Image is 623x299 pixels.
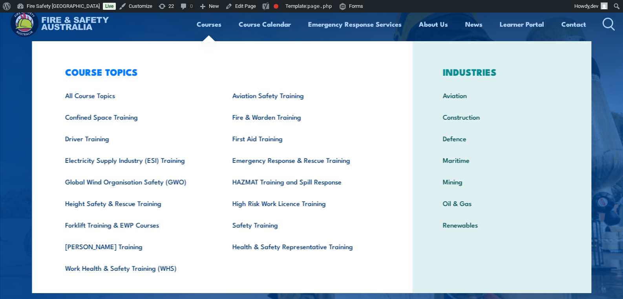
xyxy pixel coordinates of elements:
[220,149,388,171] a: Emergency Response & Rescue Training
[220,214,388,235] a: Safety Training
[53,106,220,128] a: Confined Space Training
[53,149,220,171] a: Electricity Supply Industry (ESI) Training
[220,128,388,149] a: First Aid Training
[53,257,220,279] a: Work Health & Safety Training (WHS)
[239,14,291,35] a: Course Calendar
[419,14,448,35] a: About Us
[53,66,388,77] h3: COURSE TOPICS
[465,14,482,35] a: News
[307,3,332,9] span: page.php
[431,84,573,106] a: Aviation
[561,14,586,35] a: Contact
[431,149,573,171] a: Maritime
[220,171,388,192] a: HAZMAT Training and Spill Response
[431,214,573,235] a: Renewables
[220,192,388,214] a: High Risk Work Licence Training
[431,171,573,192] a: Mining
[53,235,220,257] a: [PERSON_NAME] Training
[500,14,544,35] a: Learner Portal
[220,106,388,128] a: Fire & Warden Training
[53,214,220,235] a: Forklift Training & EWP Courses
[431,128,573,149] a: Defence
[431,106,573,128] a: Construction
[220,84,388,106] a: Aviation Safety Training
[308,14,402,35] a: Emergency Response Services
[103,3,116,10] a: Live
[53,84,220,106] a: All Course Topics
[53,128,220,149] a: Driver Training
[53,192,220,214] a: Height Safety & Rescue Training
[53,171,220,192] a: Global Wind Organisation Safety (GWO)
[431,66,573,77] h3: INDUSTRIES
[590,3,598,9] span: dev
[197,14,221,35] a: Courses
[431,192,573,214] a: Oil & Gas
[220,235,388,257] a: Health & Safety Representative Training
[274,4,278,9] div: Needs improvement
